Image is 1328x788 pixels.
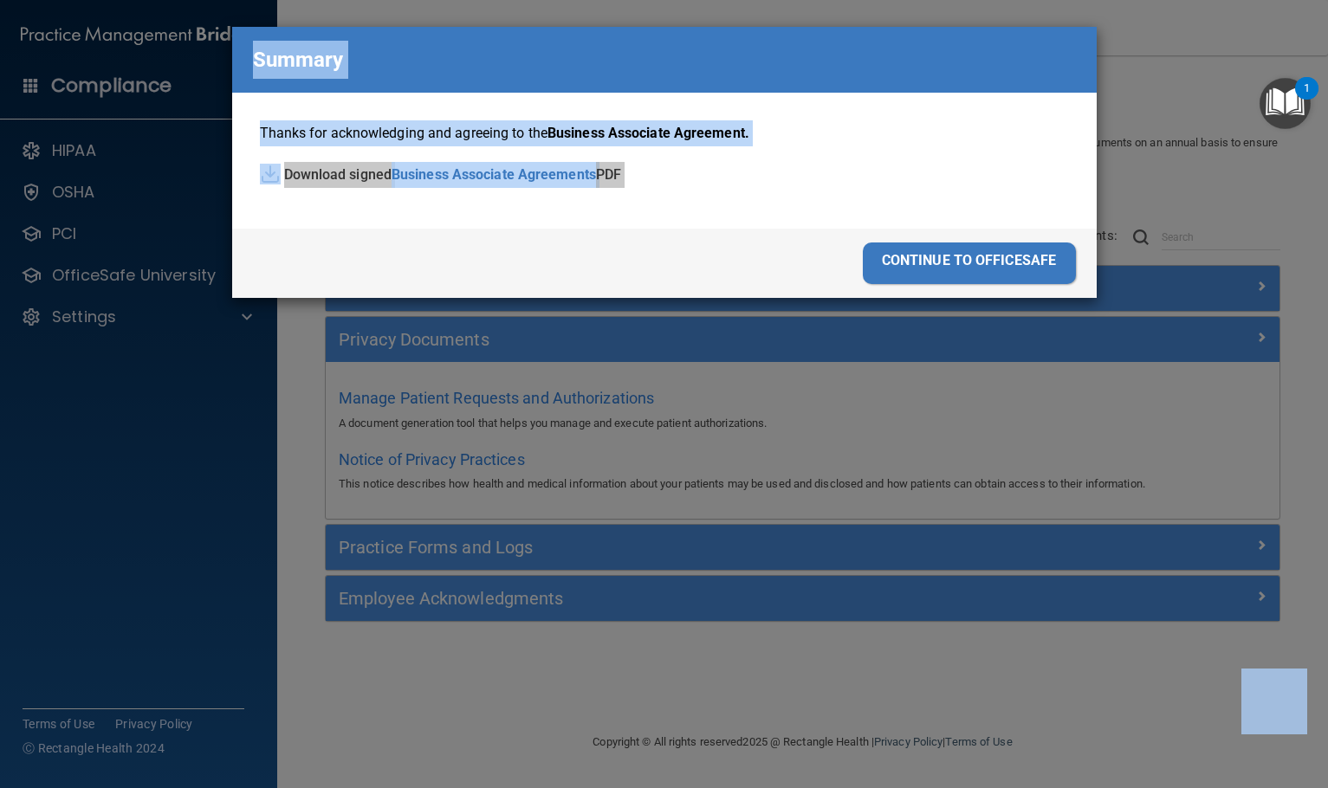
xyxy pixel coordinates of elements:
[253,41,344,79] p: Summary
[260,120,1069,146] p: Thanks for acknowledging and agreeing to the
[863,242,1076,284] div: continue to officesafe
[1260,78,1311,129] button: Open Resource Center, 1 new notification
[1304,88,1310,111] div: 1
[392,162,596,188] span: Business Associate Agreements
[1241,669,1307,734] iframe: Drift Widget Chat Controller
[260,162,1069,188] p: Download signed PDF
[547,125,749,141] span: Business Associate Agreement.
